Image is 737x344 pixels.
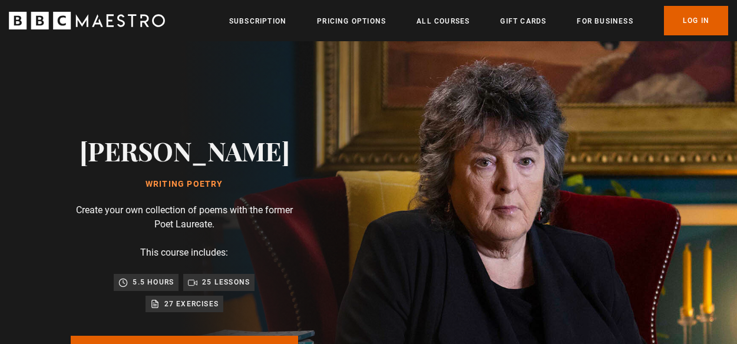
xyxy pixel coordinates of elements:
a: Gift Cards [500,15,546,27]
a: Pricing Options [317,15,386,27]
a: Subscription [229,15,286,27]
a: Log In [664,6,728,35]
p: This course includes: [140,246,228,260]
h1: Writing Poetry [80,180,290,189]
h2: [PERSON_NAME] [80,135,290,166]
p: 25 lessons [202,276,250,288]
nav: Primary [229,6,728,35]
a: All Courses [417,15,470,27]
p: 5.5 hours [133,276,174,288]
a: For business [577,15,633,27]
svg: BBC Maestro [9,12,165,29]
p: Create your own collection of poems with the former Poet Laureate. [71,203,298,231]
